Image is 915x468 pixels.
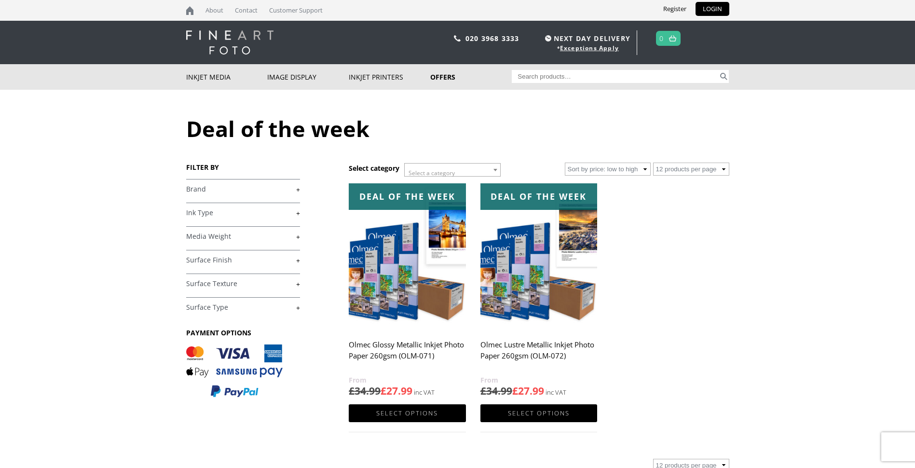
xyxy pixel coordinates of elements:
span: £ [512,384,518,398]
h1: Deal of the week [186,114,729,143]
img: Olmec Glossy Metallic Inkjet Photo Paper 260gsm (OLM-071) [349,183,465,330]
span: £ [349,384,355,398]
h4: Brand [186,179,300,198]
button: Search [718,70,729,83]
a: 020 3968 3333 [465,34,519,43]
a: Offers [430,64,512,90]
a: 0 [659,31,664,45]
img: PAYMENT OPTIONS [186,344,283,398]
div: Deal of the week [480,183,597,210]
bdi: 27.99 [381,384,412,398]
a: Inkjet Media [186,64,268,90]
h4: Media Weight [186,226,300,246]
a: Inkjet Printers [349,64,430,90]
a: Register [656,2,694,16]
h4: Ink Type [186,203,300,222]
h2: Olmec Glossy Metallic Inkjet Photo Paper 260gsm (OLM-071) [349,336,465,374]
img: time.svg [545,35,551,41]
img: Olmec Lustre Metallic Inkjet Photo Paper 260gsm (OLM-072) [480,183,597,330]
h4: Surface Finish [186,250,300,269]
a: + [186,185,300,194]
img: basket.svg [669,35,676,41]
a: Exceptions Apply [560,44,619,52]
div: Deal of the week [349,183,465,210]
h3: FILTER BY [186,163,300,172]
a: + [186,279,300,289]
h3: PAYMENT OPTIONS [186,328,300,337]
span: Select a category [409,169,455,177]
a: Deal of the week Olmec Glossy Metallic Inkjet Photo Paper 260gsm (OLM-071) £34.99£27.99 [349,183,465,398]
a: Select options for “Olmec Glossy Metallic Inkjet Photo Paper 260gsm (OLM-071)” [349,404,465,422]
img: phone.svg [454,35,461,41]
a: Image Display [267,64,349,90]
h4: Surface Texture [186,274,300,293]
span: NEXT DAY DELIVERY [543,33,630,44]
a: LOGIN [696,2,729,16]
a: Deal of the week Olmec Lustre Metallic Inkjet Photo Paper 260gsm (OLM-072) £34.99£27.99 [480,183,597,398]
h2: Olmec Lustre Metallic Inkjet Photo Paper 260gsm (OLM-072) [480,336,597,374]
a: + [186,303,300,312]
img: logo-white.svg [186,30,273,55]
a: + [186,232,300,241]
span: £ [381,384,386,398]
h3: Select category [349,164,399,173]
bdi: 27.99 [512,384,544,398]
a: Select options for “Olmec Lustre Metallic Inkjet Photo Paper 260gsm (OLM-072)” [480,404,597,422]
bdi: 34.99 [349,384,381,398]
input: Search products… [512,70,718,83]
span: £ [480,384,486,398]
bdi: 34.99 [480,384,512,398]
h4: Surface Type [186,297,300,317]
select: Shop order [565,163,651,176]
a: + [186,256,300,265]
a: + [186,208,300,218]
